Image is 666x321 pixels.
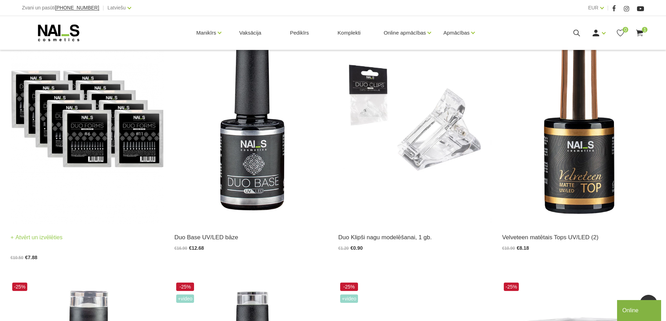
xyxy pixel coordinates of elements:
[340,294,358,303] span: +Video
[196,19,216,47] a: Manikīrs
[443,19,470,47] a: Apmācības
[22,3,99,12] div: Zvani un pasūti
[25,255,37,260] span: €7.88
[176,294,194,303] span: +Video
[502,246,515,251] span: €10.90
[588,3,599,12] a: EUR
[607,3,609,12] span: |
[284,16,314,50] a: Pedikīrs
[504,283,519,291] span: -25%
[502,233,656,242] a: Velveteen matētais Tops UV/LED (2)
[517,245,529,251] span: €8.18
[12,283,27,291] span: -25%
[176,283,194,291] span: -25%
[55,5,99,10] a: [PHONE_NUMBER]
[103,3,104,12] span: |
[642,27,647,32] span: 1
[502,13,656,224] img: Matētais tops bez lipīgā slāņa:•rada īpaši samtainu sajūtu•nemaina gēllakas/gēla toni•sader gan a...
[189,245,204,251] span: €12.68
[351,245,363,251] span: €0.90
[10,13,164,224] img: #1 • Mazs(S) sāna arkas izliekums, normāls/vidējs C izliekums, garā forma • Piemērota standarta n...
[10,233,63,242] a: Atvērt un izvēlēties
[10,255,23,260] span: €10.50
[332,16,366,50] a: Komplekti
[616,29,625,37] a: 0
[174,13,328,224] img: DUO BASE - bāzes pārklājums, kas ir paredzēts darbam ar AKRYGEL DUO gelu. Īpaši izstrādāta formul...
[617,299,663,321] iframe: chat widget
[234,16,267,50] a: Vaksācija
[338,13,492,224] img: Duo Clips Klipši nagu modelēšanai. Ar to palīdzību iespējams nofiksēt augšējo formu vieglākai nag...
[340,283,358,291] span: -25%
[174,246,187,251] span: €16.90
[635,29,644,37] a: 1
[623,27,628,32] span: 0
[108,3,126,12] a: Latviešu
[174,233,328,242] a: Duo Base UV/LED bāze
[338,233,492,242] a: Duo Klipši nagu modelēšanai, 1 gb.
[338,246,349,251] span: €1.20
[384,19,426,47] a: Online apmācības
